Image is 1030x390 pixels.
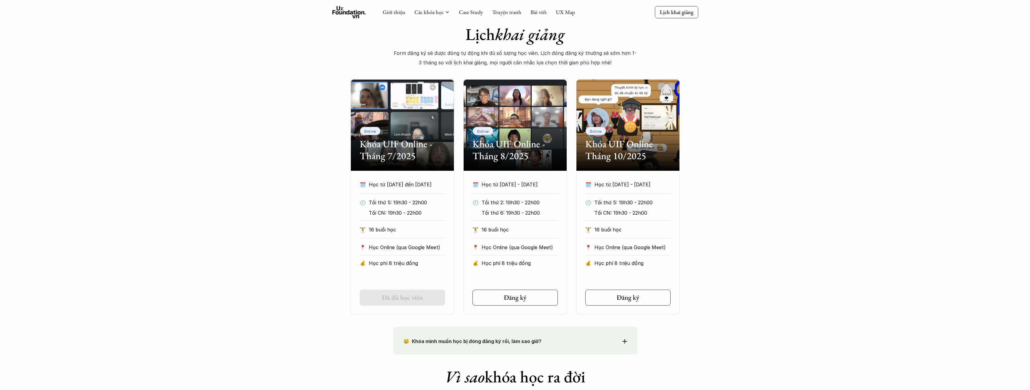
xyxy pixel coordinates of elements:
p: 🕙 [585,198,591,207]
p: 🕙 [360,198,366,207]
p: 📍 [472,245,479,250]
p: 🗓️ [360,180,366,189]
p: 🕙 [472,198,479,207]
p: 16 buổi học [594,225,671,234]
a: Truyện tranh [492,9,521,16]
p: 💰 [472,259,479,268]
a: Giới thiệu [383,9,405,16]
p: Học phí 8 triệu đồng [369,259,445,268]
em: Vì sao [445,366,485,387]
p: 💰 [360,259,366,268]
p: Online [590,129,602,133]
p: Online [364,129,376,133]
p: Học Online (qua Google Meet) [594,243,671,252]
p: 🏋️ [585,225,591,234]
p: 📍 [360,245,366,250]
p: Tối thứ 6: 19h30 - 22h00 [482,208,567,217]
h5: Đã đủ học viên [382,294,423,302]
p: Học phí 8 triệu đồng [482,259,558,268]
h2: Khóa UIF Online Tháng 10/2025 [585,138,671,162]
p: Lịch khai giảng [660,9,693,16]
p: Học từ [DATE] - [DATE] [482,180,558,189]
p: Học Online (qua Google Meet) [482,243,558,252]
p: Tối thứ 5: 19h30 - 22h00 [594,198,679,207]
p: Tối CN: 19h30 - 22h00 [594,208,679,217]
a: UX Map [556,9,575,16]
p: Tối thứ 5: 19h30 - 22h00 [369,198,454,207]
p: 🗓️ [472,180,479,189]
strong: 😢 Khóa mình muốn học bị đóng đăng ký rồi, làm sao giờ? [403,338,541,344]
h1: Lịch [393,24,637,44]
p: Form đăng ký sẽ được đóng tự động khi đủ số lượng học viên. Lịch đóng đăng ký thường sẽ sớm hơn 1... [393,48,637,67]
a: Lịch khai giảng [655,6,698,18]
h5: Đăng ký [504,294,526,302]
p: 16 buổi học [482,225,558,234]
a: Đăng ký [585,290,671,306]
p: 🏋️ [360,225,366,234]
h2: Khóa UIF Online - Tháng 8/2025 [472,138,558,162]
p: 🗓️ [585,180,591,189]
p: Online [477,129,489,133]
p: 🏋️ [472,225,479,234]
p: Tối thứ 2: 19h30 - 22h00 [482,198,567,207]
p: Tối CN: 19h30 - 22h00 [369,208,454,217]
p: 16 buổi học [369,225,445,234]
p: 💰 [585,259,591,268]
p: Học phí 8 triệu đồng [594,259,671,268]
h5: Đăng ký [617,294,639,302]
a: Bài viết [530,9,547,16]
p: Học Online (qua Google Meet) [369,243,445,252]
a: Đăng ký [472,290,558,306]
p: 📍 [585,245,591,250]
a: Các khóa học [414,9,444,16]
p: Học từ [DATE] đến [DATE] [369,180,445,189]
h1: khóa học ra đời [393,367,637,387]
em: khai giảng [495,23,565,45]
p: Học từ [DATE] - [DATE] [594,180,671,189]
a: Case Study [459,9,483,16]
h2: Khóa UIF Online - Tháng 7/2025 [360,138,445,162]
